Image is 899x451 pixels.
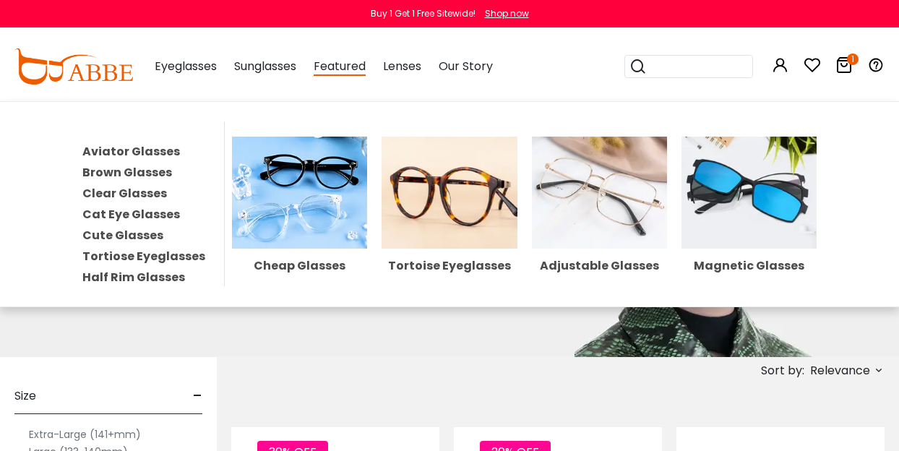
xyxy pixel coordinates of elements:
div: Adjustable Glasses [532,260,667,272]
a: Tortiose Eyeglasses [82,248,205,265]
img: Cheap Glasses [232,137,367,249]
span: Sort by: [761,362,804,379]
div: Buy 1 Get 1 Free Sitewide! [371,7,476,20]
a: Clear Glasses [82,185,167,202]
a: Aviator Glasses [82,143,180,160]
span: Sunglasses [234,58,296,74]
a: Half Rim Glasses [82,269,185,285]
img: abbeglasses.com [14,48,133,85]
span: Lenses [383,58,421,74]
img: Magnetic Glasses [681,137,817,249]
a: Brown Glasses [82,164,172,181]
span: Eyeglasses [155,58,217,74]
div: Cheap Glasses [232,260,367,272]
a: Tortoise Eyeglasses [382,184,517,272]
span: Featured [314,58,366,76]
div: Tortoise Eyeglasses [382,260,517,272]
span: Our Story [439,58,493,74]
img: Adjustable Glasses [532,137,667,249]
a: Cat Eye Glasses [82,206,180,223]
i: 1 [847,53,859,65]
div: Magnetic Glasses [681,260,817,272]
a: Magnetic Glasses [681,184,817,272]
label: Extra-Large (141+mm) [29,426,141,443]
span: Relevance [810,358,870,384]
span: Size [14,379,36,413]
img: Tortoise Eyeglasses [382,137,517,249]
a: Cute Glasses [82,227,163,244]
a: Shop now [478,7,529,20]
a: Cheap Glasses [232,184,367,272]
a: Adjustable Glasses [532,184,667,272]
div: Shop now [485,7,529,20]
span: - [193,379,202,413]
a: 1 [835,59,853,76]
